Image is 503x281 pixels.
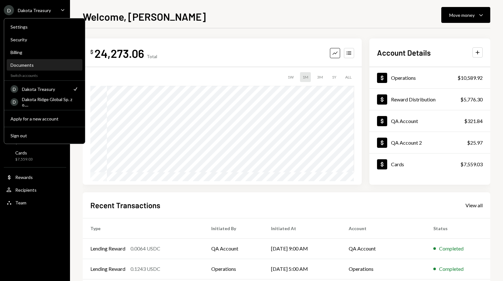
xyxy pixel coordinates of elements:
a: QA Account$321.84 [369,110,490,132]
div: 24,273.06 [94,46,144,60]
div: QA Account [391,118,418,124]
div: QA Account 2 [391,140,422,146]
div: ALL [343,72,354,82]
button: Move money [441,7,490,23]
a: Documents [7,59,82,71]
div: 0.1243 USDC [130,265,160,273]
div: Completed [439,265,464,273]
a: Operations$10,589.92 [369,67,490,88]
div: $10,589.92 [458,74,483,82]
a: Billing [7,46,82,58]
div: $321.84 [464,117,483,125]
div: 3M [315,72,325,82]
th: Initiated At [263,218,341,238]
th: Type [83,218,204,238]
div: $ [90,49,93,55]
div: Total [147,54,157,59]
div: Dakota Treasury [22,86,68,92]
div: $7,559.03 [15,157,33,162]
th: Account [341,218,426,238]
div: Documents [10,62,79,68]
a: Cards$7,559.03 [4,148,66,163]
div: 1M [300,72,311,82]
div: 1Y [329,72,339,82]
button: Sign out [7,130,82,141]
div: Rewards [15,175,33,180]
div: D [10,98,18,106]
button: Apply for a new account [7,113,82,125]
div: Cards [391,161,404,167]
div: D [10,85,18,93]
h1: Welcome, [PERSON_NAME] [83,10,206,23]
td: [DATE] 5:00 AM [263,259,341,279]
a: Rewards [4,171,66,183]
a: QA Account 2$25.97 [369,132,490,153]
th: Initiated By [204,218,263,238]
div: Billing [10,50,79,55]
div: Dakota Ridge Global Sp. z o.... [22,97,79,107]
div: Move money [449,12,475,18]
div: Switch accounts [4,72,85,78]
div: Dakota Treasury [18,8,51,13]
td: Operations [341,259,426,279]
td: [DATE] 9:00 AM [263,238,341,259]
div: Security [10,37,79,42]
div: Lending Reward [90,245,125,252]
td: QA Account [204,238,263,259]
a: Reward Distribution$5,776.30 [369,89,490,110]
a: Security [7,34,82,45]
h2: Recent Transactions [90,200,160,210]
div: Reward Distribution [391,96,436,102]
div: $5,776.30 [460,96,483,103]
th: Status [426,218,490,238]
div: $25.97 [467,139,483,147]
div: Sign out [10,133,79,138]
a: View all [465,202,483,209]
div: 0.0064 USDC [130,245,160,252]
div: Recipients [15,187,37,193]
div: 1W [285,72,296,82]
a: Cards$7,559.03 [369,154,490,175]
div: Lending Reward [90,265,125,273]
div: Settings [10,24,79,30]
div: D [4,5,14,15]
a: Recipients [4,184,66,195]
div: Completed [439,245,464,252]
a: Team [4,197,66,208]
div: $7,559.03 [460,161,483,168]
div: Operations [391,75,416,81]
div: Cards [15,150,33,155]
div: Apply for a new account [10,116,79,121]
a: Settings [7,21,82,32]
td: Operations [204,259,263,279]
div: Team [15,200,26,205]
h2: Account Details [377,47,431,58]
td: QA Account [341,238,426,259]
a: DDakota Ridge Global Sp. z o.... [7,96,82,107]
